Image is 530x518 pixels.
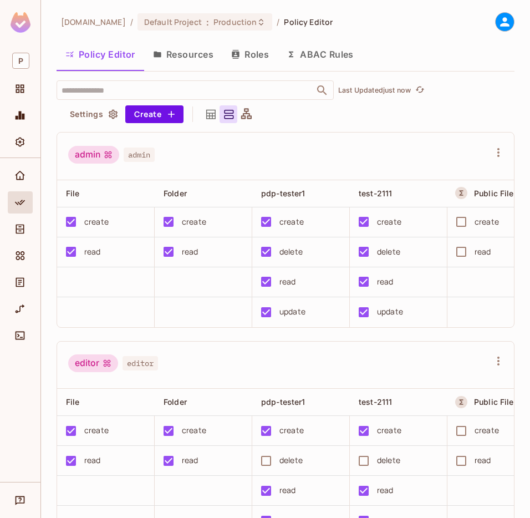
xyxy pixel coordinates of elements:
[66,397,80,407] span: File
[279,484,296,496] div: read
[164,397,187,407] span: Folder
[279,276,296,288] div: read
[377,246,400,258] div: delete
[411,84,426,97] span: Click to refresh data
[65,105,121,123] button: Settings
[8,298,33,320] div: URL Mapping
[279,424,304,436] div: create
[338,86,411,95] p: Last Updated just now
[314,83,330,98] button: Open
[415,85,425,96] span: refresh
[222,40,278,68] button: Roles
[57,40,144,68] button: Policy Editor
[84,246,101,258] div: read
[455,187,467,199] button: A Resource Set is a dynamically conditioned resource, defined by real-time criteria.
[377,454,400,466] div: delete
[413,84,426,97] button: refresh
[84,424,109,436] div: create
[279,216,304,228] div: create
[11,12,30,33] img: SReyMgAAAABJRU5ErkJggg==
[8,131,33,153] div: Settings
[130,17,133,27] li: /
[68,354,118,372] div: editor
[123,356,158,370] span: editor
[182,216,206,228] div: create
[474,189,518,198] span: Public Files
[279,306,305,318] div: update
[279,246,303,258] div: delete
[144,40,222,68] button: Resources
[125,105,184,123] button: Create
[12,53,29,69] span: P
[475,454,491,466] div: read
[377,306,403,318] div: update
[182,246,198,258] div: read
[261,189,305,198] span: pdp-tester1
[278,40,363,68] button: ABAC Rules
[359,397,392,407] span: test-2111
[61,17,126,27] span: the active workspace
[8,489,33,511] div: Help & Updates
[8,324,33,347] div: Connect
[474,397,518,407] span: Public Files
[8,165,33,187] div: Home
[277,17,279,27] li: /
[213,17,257,27] span: Production
[8,271,33,293] div: Audit Log
[8,191,33,214] div: Policy
[8,78,33,100] div: Projects
[68,146,119,164] div: admin
[8,218,33,240] div: Directory
[377,276,394,288] div: read
[8,245,33,267] div: Elements
[377,216,401,228] div: create
[377,484,394,496] div: read
[8,48,33,73] div: Workspace: permit.io
[182,454,198,466] div: read
[475,216,499,228] div: create
[279,454,303,466] div: delete
[206,18,210,27] span: :
[182,424,206,436] div: create
[124,148,155,162] span: admin
[8,104,33,126] div: Monitoring
[475,424,499,436] div: create
[359,189,392,198] span: test-2111
[84,454,101,466] div: read
[455,396,467,408] button: A Resource Set is a dynamically conditioned resource, defined by real-time criteria.
[66,189,80,198] span: File
[377,424,401,436] div: create
[475,246,491,258] div: read
[84,216,109,228] div: create
[284,17,333,27] span: Policy Editor
[164,189,187,198] span: Folder
[144,17,202,27] span: Default Project
[261,397,305,407] span: pdp-tester1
